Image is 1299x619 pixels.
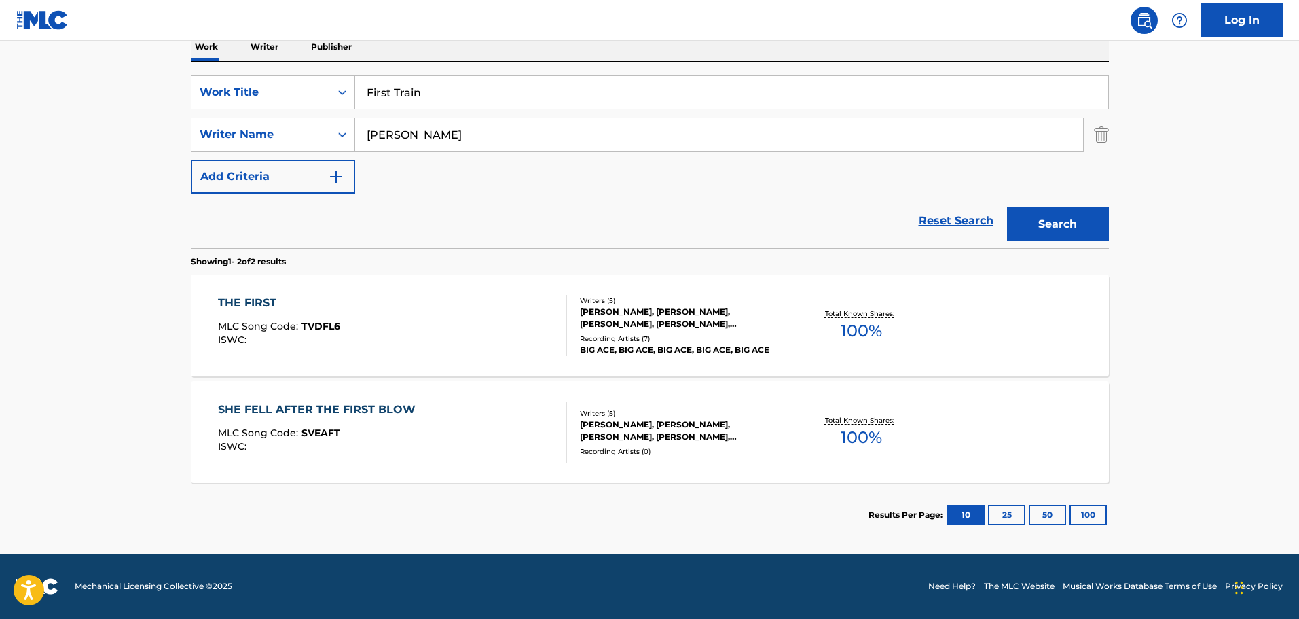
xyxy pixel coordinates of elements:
a: Public Search [1131,7,1158,34]
div: THE FIRST [218,295,340,311]
div: Drag [1235,567,1243,608]
img: Delete Criterion [1094,118,1109,152]
button: 100 [1069,505,1107,525]
button: 10 [947,505,985,525]
span: ISWC : [218,440,250,453]
div: SHE FELL AFTER THE FIRST BLOW [218,402,422,418]
a: Log In [1201,3,1283,37]
div: [PERSON_NAME], [PERSON_NAME], [PERSON_NAME], [PERSON_NAME], [PERSON_NAME] [580,306,785,330]
button: Add Criteria [191,160,355,194]
div: Writers ( 5 ) [580,408,785,419]
div: Work Title [200,84,322,101]
span: MLC Song Code : [218,320,301,332]
button: 50 [1029,505,1066,525]
a: Musical Works Database Terms of Use [1063,580,1217,593]
div: Help [1166,7,1193,34]
p: Total Known Shares: [825,415,898,425]
p: Writer [246,33,282,61]
span: 100 % [841,319,882,343]
img: logo [16,578,58,595]
span: 100 % [841,425,882,450]
div: Writer Name [200,126,322,143]
button: Search [1007,207,1109,241]
a: SHE FELL AFTER THE FIRST BLOWMLC Song Code:SVEAFTISWC:Writers (5)[PERSON_NAME], [PERSON_NAME], [P... [191,381,1109,483]
p: Results Per Page: [868,509,946,521]
img: search [1136,12,1152,29]
a: THE FIRSTMLC Song Code:TVDFL6ISWC:Writers (5)[PERSON_NAME], [PERSON_NAME], [PERSON_NAME], [PERSON... [191,275,1109,376]
div: Recording Artists ( 7 ) [580,334,785,344]
p: Showing 1 - 2 of 2 results [191,255,286,268]
div: BIG ACE, BIG ACE, BIG ACE, BIG ACE, BIG ACE [580,344,785,356]
span: Mechanical Licensing Collective © 2025 [75,580,232,593]
span: SVEAFT [301,427,340,439]
img: help [1171,12,1188,29]
span: MLC Song Code : [218,427,301,439]
iframe: Chat Widget [1231,554,1299,619]
div: Writers ( 5 ) [580,296,785,306]
p: Publisher [307,33,356,61]
form: Search Form [191,75,1109,248]
span: TVDFL6 [301,320,340,332]
a: The MLC Website [984,580,1055,593]
p: Total Known Shares: [825,308,898,319]
p: Work [191,33,222,61]
div: Recording Artists ( 0 ) [580,446,785,457]
img: MLC Logo [16,10,69,30]
a: Need Help? [928,580,976,593]
a: Privacy Policy [1225,580,1283,593]
div: [PERSON_NAME], [PERSON_NAME], [PERSON_NAME], [PERSON_NAME], [PERSON_NAME] [580,419,785,443]
span: ISWC : [218,334,250,346]
a: Reset Search [912,206,1000,236]
img: 9d2ae6d4665cec9f34b9.svg [328,169,344,185]
button: 25 [988,505,1025,525]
